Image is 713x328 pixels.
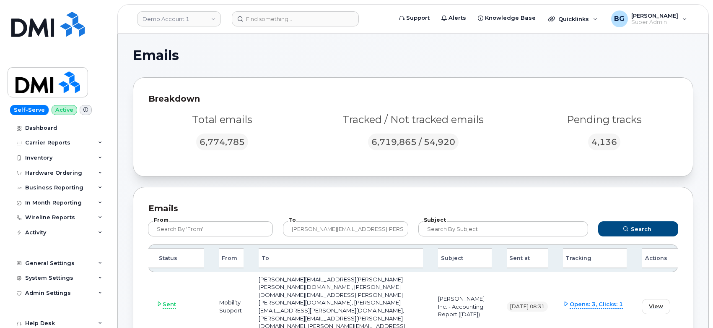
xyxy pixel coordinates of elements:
[570,300,623,309] span: Opens: 3, Clicks: 1
[148,113,296,127] div: Total emails
[631,225,651,233] span: Search
[148,93,678,105] div: Breakdown
[642,248,678,268] div: Actions
[507,248,548,268] div: Sent at
[563,248,627,268] div: Tracking
[148,248,204,268] div: Status
[642,299,670,314] button: View
[306,113,520,127] div: Tracked / Not tracked emails
[598,221,678,236] button: Search
[649,302,663,310] span: View
[588,134,620,150] div: 4,136
[153,218,169,223] label: From
[423,218,447,223] label: Subject
[438,248,492,268] div: Subject
[196,134,248,150] div: 6,774,785
[219,248,244,268] div: From
[259,248,423,268] div: To
[531,113,678,127] div: Pending tracks
[133,49,179,62] span: Emails
[368,134,459,150] div: 6,719,865 / 54,920
[148,221,273,236] input: Search by 'from'
[283,221,408,236] input: Search by 'to'
[418,221,589,236] input: Search by subject
[163,300,176,309] span: Sent
[288,218,296,223] label: To
[148,202,678,215] div: Emails
[507,302,548,312] div: [DATE] 08:31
